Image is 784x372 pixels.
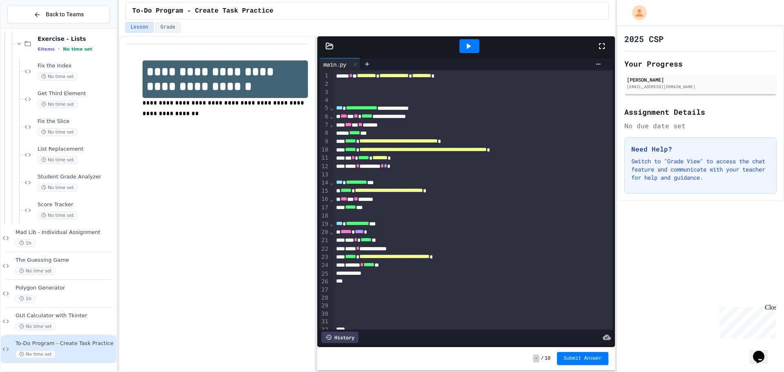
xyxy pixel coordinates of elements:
span: 1h [16,295,35,303]
div: 14 [319,179,330,187]
span: - [533,354,539,363]
span: Get Third Element [38,90,115,97]
span: No time set [63,47,92,52]
div: main.py [319,58,361,70]
h3: Need Help? [631,144,770,154]
span: Exercise - Lists [38,35,115,42]
div: 2 [319,80,330,88]
div: History [321,332,359,343]
div: [PERSON_NAME] [627,76,774,83]
div: 20 [319,228,330,236]
span: No time set [38,100,78,108]
div: 17 [319,204,330,212]
div: 30 [319,310,330,318]
div: 16 [319,195,330,203]
div: 11 [319,154,330,162]
span: No time set [38,128,78,136]
div: 8 [319,129,330,137]
span: No time set [38,212,78,219]
span: To-Do Program - Create Task Practice [16,340,115,347]
div: 19 [319,220,330,228]
div: 27 [319,286,330,294]
div: 28 [319,294,330,302]
div: 31 [319,318,330,326]
div: 26 [319,278,330,286]
div: 15 [319,187,330,195]
span: Back to Teams [46,10,84,19]
span: Fix the Index [38,62,115,69]
div: main.py [319,60,350,69]
div: 1 [319,72,330,80]
span: 6 items [38,47,55,52]
div: 10 [319,146,330,154]
h2: Your Progress [624,58,777,69]
div: 9 [319,138,330,146]
span: Polygon Generator [16,285,115,292]
span: Fix the Slice [38,118,115,125]
span: Score Tracker [38,201,115,208]
span: List Replacement [38,146,115,153]
div: My Account [624,3,649,22]
span: Fold line [330,196,334,203]
button: Lesson [125,22,154,33]
span: Fold line [330,229,334,235]
span: Fold line [330,105,334,111]
div: 22 [319,245,330,253]
div: 13 [319,171,330,179]
span: Fold line [330,221,334,227]
span: • [58,46,60,52]
span: No time set [16,350,56,358]
span: No time set [38,184,78,192]
div: 18 [319,212,330,220]
span: Student Grade Analyzer [38,174,115,180]
span: Fold line [330,179,334,186]
span: No time set [38,156,78,164]
iframe: chat widget [716,304,776,339]
div: 21 [319,236,330,245]
span: GUI Calculator with Tkinter [16,312,115,319]
div: 32 [319,326,330,334]
div: 25 [319,270,330,278]
p: Switch to "Grade View" to access the chat feature and communicate with your teacher for help and ... [631,157,770,182]
span: To-Do Program - Create Task Practice [132,6,274,16]
div: 29 [319,302,330,310]
span: No time set [16,323,56,330]
div: 6 [319,113,330,121]
span: Fold line [330,121,334,128]
button: Submit Answer [557,352,608,365]
span: The Guessing Game [16,257,115,264]
div: 23 [319,253,330,261]
h2: Assignment Details [624,106,777,118]
div: No due date set [624,121,777,131]
h1: 2025 CSP [624,33,664,45]
div: 7 [319,121,330,129]
span: 1h [16,239,35,247]
span: Mad Lib - Individual Assignment [16,229,115,236]
span: No time set [16,267,56,275]
div: 12 [319,163,330,171]
button: Back to Teams [7,6,110,23]
span: Submit Answer [563,355,602,362]
span: Fold line [330,113,334,120]
span: 10 [545,355,550,362]
span: / [541,355,544,362]
div: Chat with us now!Close [3,3,56,52]
div: [EMAIL_ADDRESS][DOMAIN_NAME] [627,84,774,90]
div: 4 [319,96,330,105]
iframe: chat widget [750,339,776,364]
div: 5 [319,104,330,112]
div: 24 [319,261,330,270]
div: 3 [319,88,330,96]
button: Grade [155,22,180,33]
span: No time set [38,73,78,80]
